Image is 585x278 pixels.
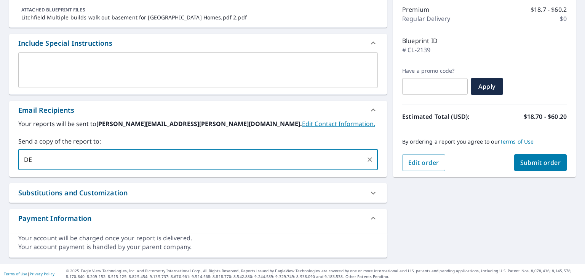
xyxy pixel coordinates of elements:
p: Estimated Total (USD): [402,112,484,121]
div: Include Special Instructions [9,34,387,52]
div: Include Special Instructions [18,38,112,48]
div: Payment Information [18,213,91,224]
b: [PERSON_NAME][EMAIL_ADDRESS][PERSON_NAME][DOMAIN_NAME]. [96,120,302,128]
a: EditContactInfo [302,120,375,128]
p: Litchfield Multiple builds walk out basement for [GEOGRAPHIC_DATA] Homes.pdf 2.pdf [21,13,375,21]
button: Clear [364,154,375,165]
p: ATTACHED BLUEPRINT FILES [21,6,375,13]
label: Send a copy of the report to: [18,137,378,146]
span: Apply [477,82,497,91]
p: $0 [560,14,567,23]
label: Have a promo code? [402,67,468,74]
button: Edit order [402,154,445,171]
a: Privacy Policy [30,271,54,276]
p: Regular Delivery [402,14,450,23]
a: Terms of Use [4,271,27,276]
div: Email Recipients [18,105,74,115]
div: Substitutions and Customization [18,188,128,198]
p: Blueprint ID [402,36,438,45]
p: | [4,272,54,276]
div: Payment Information [9,209,387,227]
span: Submit order [520,158,561,167]
span: Edit order [408,158,439,167]
p: By ordering a report you agree to our [402,138,567,145]
p: # CL-2139 [402,45,430,54]
a: Terms of Use [500,138,534,145]
div: Your account payment is handled by your parent company. [18,243,378,251]
button: Submit order [514,154,567,171]
div: Your account will be charged once your report is delivered. [18,234,378,243]
button: Apply [471,78,503,95]
label: Your reports will be sent to [18,119,378,128]
p: $18.7 - $60.2 [531,5,567,14]
p: Premium [402,5,429,14]
p: $18.70 - $60.20 [524,112,567,121]
div: Substitutions and Customization [9,183,387,203]
div: Email Recipients [9,101,387,119]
